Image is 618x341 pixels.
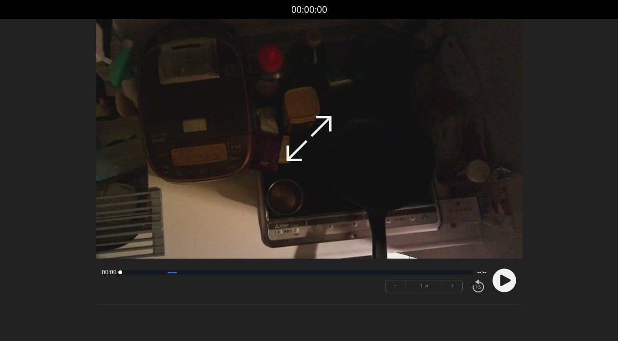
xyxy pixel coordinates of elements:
[102,269,116,276] span: 00:00
[443,280,462,292] button: +
[386,280,405,292] button: −
[405,280,443,292] div: 1 ×
[477,269,486,276] span: --:--
[291,3,327,17] a: 00:00:00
